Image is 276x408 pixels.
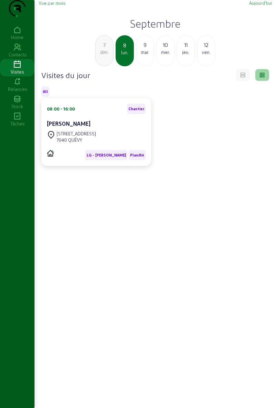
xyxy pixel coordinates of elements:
div: 7040 QUÉVY [57,137,96,143]
span: All [43,89,48,94]
div: mar. [136,49,154,55]
div: 8 [116,41,133,49]
span: Aujourd'hui [249,0,272,6]
h4: Visites du jour [41,70,90,80]
div: 11 [177,41,195,49]
div: 08:00 - 16:00 [47,106,75,112]
div: 12 [197,41,215,49]
div: lun. [116,49,133,56]
cam-card-title: [PERSON_NAME] [47,120,90,127]
div: [STREET_ADDRESS] [57,131,96,137]
span: Planifié [130,153,144,158]
div: ven. [197,49,215,55]
div: jeu. [177,49,195,55]
img: PVELEC [47,150,54,156]
span: Vue par mois [39,0,65,6]
div: 10 [157,41,174,49]
div: 9 [136,41,154,49]
span: Chantier [128,106,144,111]
h2: Septembre [39,17,272,30]
span: LG - [PERSON_NAME] [87,153,126,158]
div: 7 [96,41,113,49]
div: dim. [96,49,113,55]
div: mer. [157,49,174,55]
